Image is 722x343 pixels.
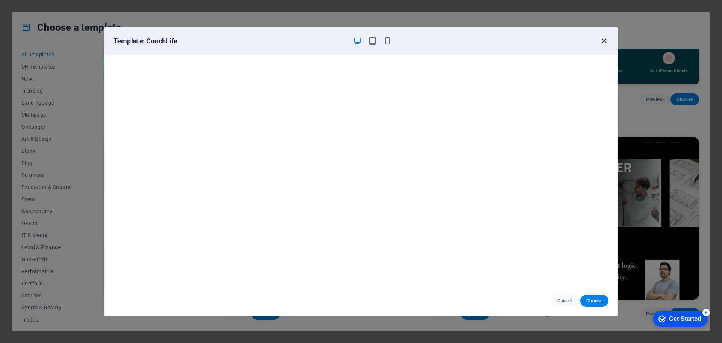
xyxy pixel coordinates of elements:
[56,2,63,9] div: 5
[114,37,347,46] h6: Template: CoachLife
[551,295,579,307] button: Cancel
[6,4,61,20] div: Get Started 5 items remaining, 0% complete
[22,8,55,15] div: Get Started
[557,298,573,304] span: Cancel
[586,298,602,304] span: Choose
[580,295,608,307] button: Choose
